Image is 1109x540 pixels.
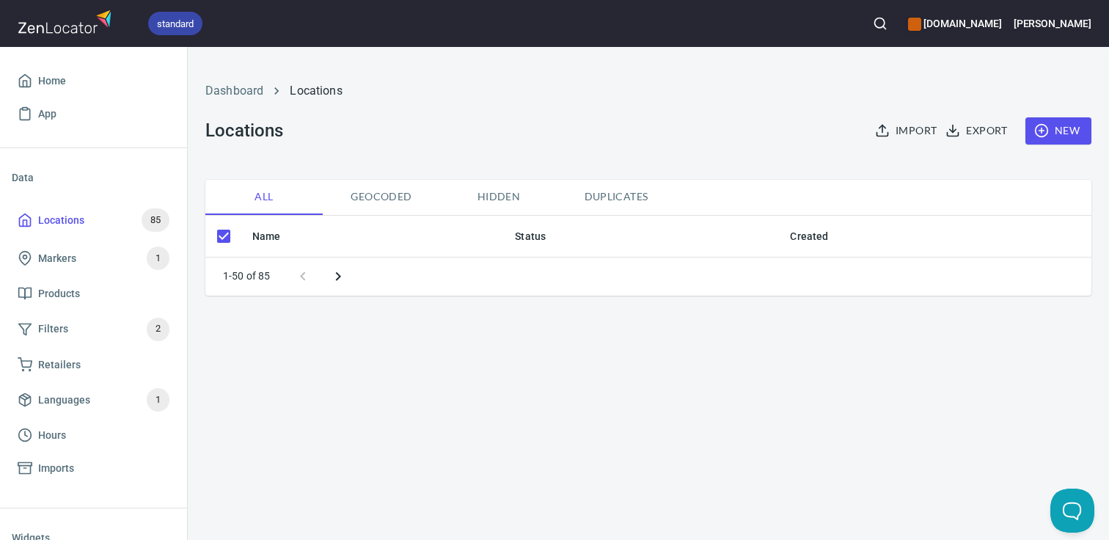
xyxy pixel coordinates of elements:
[12,201,175,239] a: Locations85
[12,310,175,349] a: Filters2
[12,98,175,131] a: App
[943,117,1013,145] button: Export
[147,250,169,267] span: 1
[449,188,549,206] span: Hidden
[38,356,81,374] span: Retailers
[290,84,342,98] a: Locations
[205,84,263,98] a: Dashboard
[872,117,943,145] button: Import
[12,160,175,195] li: Data
[332,188,431,206] span: Geocoded
[38,459,74,478] span: Imports
[38,391,90,409] span: Languages
[321,259,356,294] button: Next page
[38,249,76,268] span: Markers
[1014,15,1091,32] h6: [PERSON_NAME]
[908,7,1001,40] div: Manage your apps
[12,349,175,382] a: Retailers
[778,216,1091,258] th: Created
[503,216,778,258] th: Status
[223,269,271,283] p: 1-50 of 85
[12,452,175,485] a: Imports
[1025,117,1091,145] button: New
[148,12,202,35] div: standard
[12,381,175,419] a: Languages1
[1014,7,1091,40] button: [PERSON_NAME]
[38,105,56,123] span: App
[864,7,896,40] button: Search
[38,285,80,303] span: Products
[142,212,169,229] span: 85
[147,392,169,409] span: 1
[18,6,116,37] img: zenlocator
[12,419,175,452] a: Hours
[878,122,937,140] span: Import
[205,120,282,141] h3: Locations
[38,426,66,445] span: Hours
[148,16,202,32] span: standard
[1037,122,1080,140] span: New
[908,18,921,31] button: color-CE600E
[12,65,175,98] a: Home
[948,122,1007,140] span: Export
[205,82,1091,100] nav: breadcrumb
[214,188,314,206] span: All
[38,320,68,338] span: Filters
[147,321,169,337] span: 2
[12,239,175,277] a: Markers1
[1050,489,1094,533] iframe: Help Scout Beacon - Open
[241,216,503,258] th: Name
[38,72,66,90] span: Home
[908,15,1001,32] h6: [DOMAIN_NAME]
[38,211,84,230] span: Locations
[12,277,175,310] a: Products
[566,188,666,206] span: Duplicates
